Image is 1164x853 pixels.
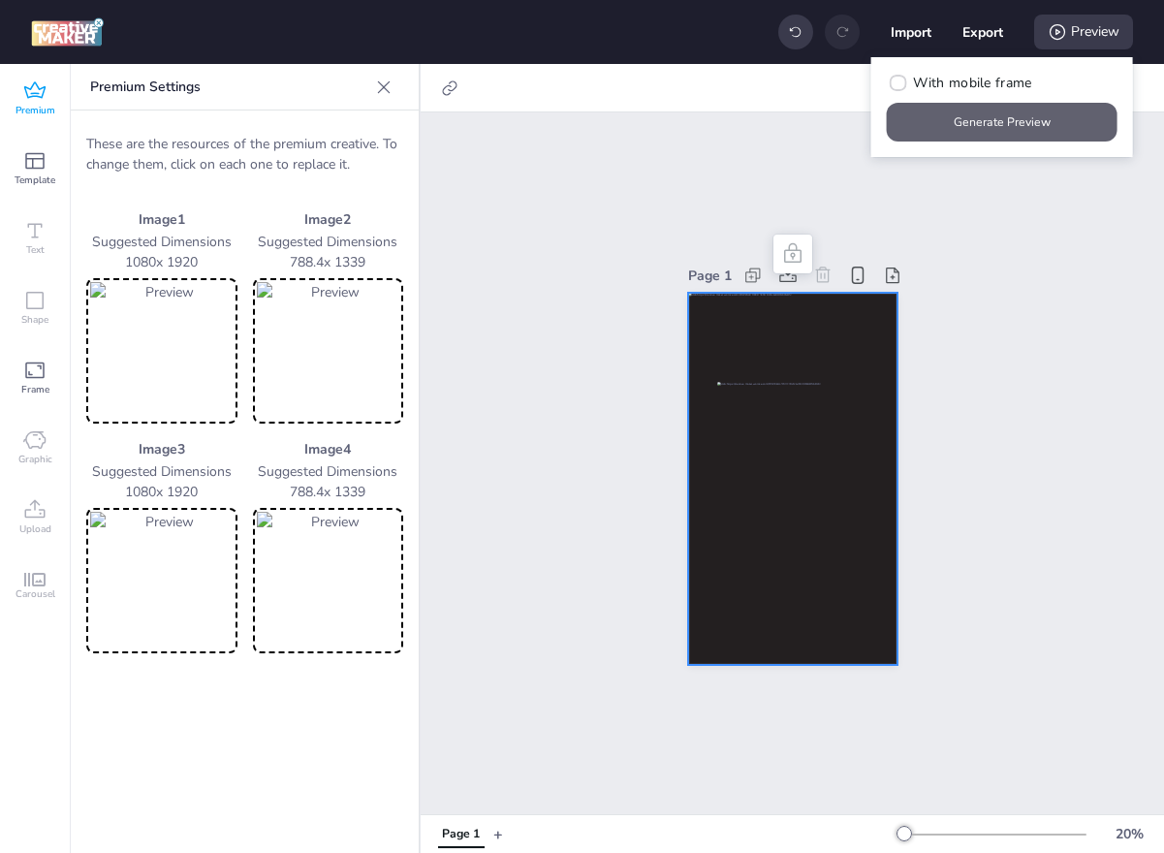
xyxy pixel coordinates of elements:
[86,439,237,459] p: Image 3
[16,586,55,602] span: Carousel
[442,826,480,843] div: Page 1
[18,452,52,467] span: Graphic
[428,817,493,851] div: Tabs
[86,232,237,252] p: Suggested Dimensions
[493,817,503,851] button: +
[253,209,404,230] p: Image 2
[19,521,51,537] span: Upload
[86,252,237,272] p: 1080 x 1920
[257,512,400,649] img: Preview
[253,482,404,502] p: 788.4 x 1339
[913,73,1031,93] span: With mobile frame
[253,461,404,482] p: Suggested Dimensions
[15,173,55,188] span: Template
[962,12,1003,52] button: Export
[891,12,931,52] button: Import
[887,103,1117,142] button: Generate Preview
[90,64,368,111] p: Premium Settings
[253,439,404,459] p: Image 4
[253,252,404,272] p: 788.4 x 1339
[86,461,237,482] p: Suggested Dimensions
[257,282,400,420] img: Preview
[90,282,234,420] img: Preview
[1034,15,1133,49] div: Preview
[31,17,104,47] img: logo Creative Maker
[86,134,403,174] p: These are the resources of the premium creative. To change them, click on each one to replace it.
[90,512,234,649] img: Preview
[86,482,237,502] p: 1080 x 1920
[21,382,49,397] span: Frame
[21,312,48,328] span: Shape
[1106,824,1152,844] div: 20 %
[26,242,45,258] span: Text
[253,232,404,252] p: Suggested Dimensions
[16,103,55,118] span: Premium
[86,209,237,230] p: Image 1
[688,266,732,286] div: Page 1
